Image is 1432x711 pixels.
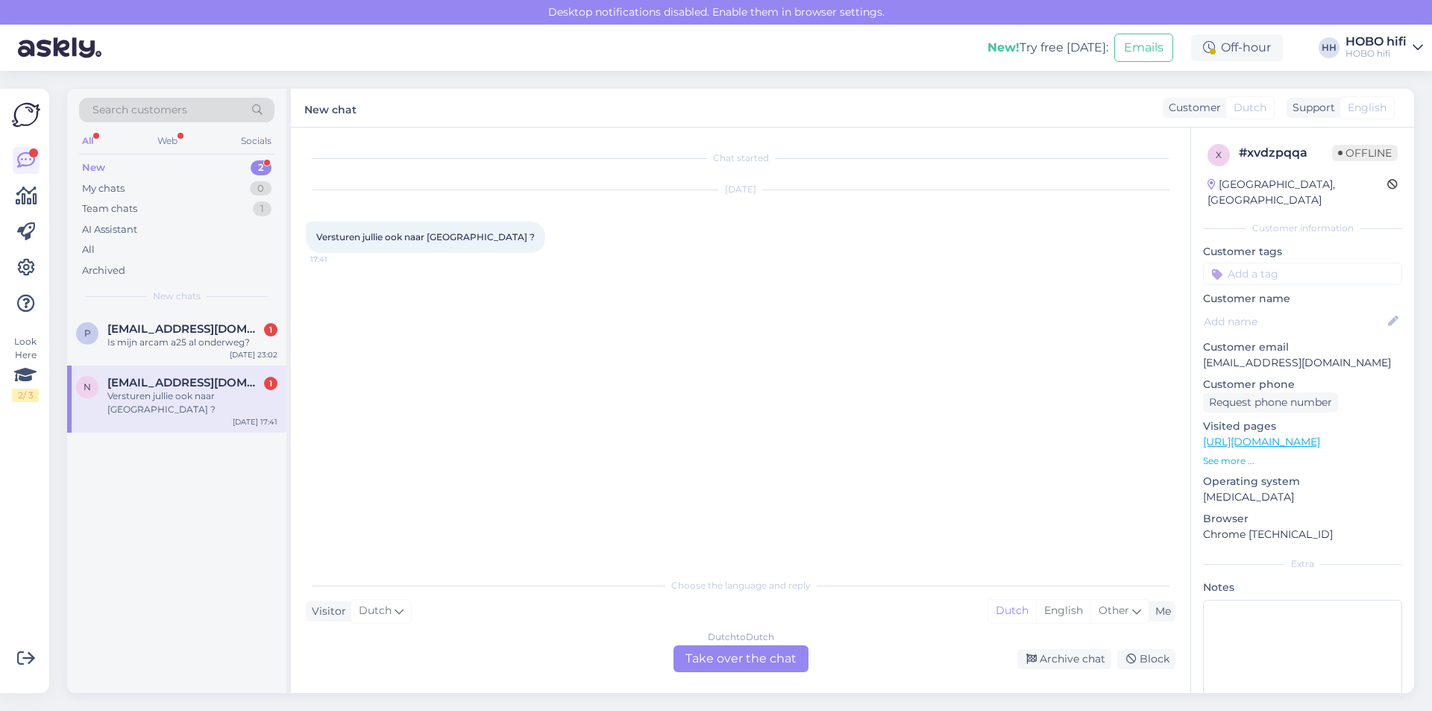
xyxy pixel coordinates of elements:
[1319,37,1340,58] div: HH
[1203,557,1402,571] div: Extra
[1149,604,1171,619] div: Me
[82,263,125,278] div: Archived
[1345,36,1407,48] div: HOBO hifi
[84,328,91,339] span: p
[1348,100,1387,116] span: English
[1191,34,1283,61] div: Off-hour
[1332,145,1398,161] span: Offline
[1203,454,1402,468] p: See more ...
[1203,435,1320,448] a: [URL][DOMAIN_NAME]
[82,201,137,216] div: Team chats
[253,201,271,216] div: 1
[250,181,271,196] div: 0
[306,151,1175,165] div: Chat started
[1203,355,1402,371] p: [EMAIL_ADDRESS][DOMAIN_NAME]
[1345,36,1423,60] a: HOBO hifiHOBO hifi
[1114,34,1173,62] button: Emails
[230,349,277,360] div: [DATE] 23:02
[264,377,277,390] div: 1
[1203,263,1402,285] input: Add a tag
[1163,100,1221,116] div: Customer
[1203,339,1402,355] p: Customer email
[359,603,392,619] span: Dutch
[1239,144,1332,162] div: # xvdzpqqa
[1203,474,1402,489] p: Operating system
[1036,600,1090,622] div: English
[673,645,808,672] div: Take over the chat
[1203,527,1402,542] p: Chrome [TECHNICAL_ID]
[82,181,125,196] div: My chats
[310,254,366,265] span: 17:41
[1203,489,1402,505] p: [MEDICAL_DATA]
[82,242,95,257] div: All
[82,160,105,175] div: New
[12,389,39,402] div: 2 / 3
[12,335,39,402] div: Look Here
[154,131,180,151] div: Web
[1203,392,1338,413] div: Request phone number
[79,131,96,151] div: All
[988,600,1036,622] div: Dutch
[1216,149,1222,160] span: x
[82,222,137,237] div: AI Assistant
[1017,649,1111,669] div: Archive chat
[1345,48,1407,60] div: HOBO hifi
[107,336,277,349] div: Is mijn arcam a25 al onderweg?
[84,381,91,392] span: n
[107,376,263,389] span: njwruwiel@gmail.com
[306,579,1175,592] div: Choose the language and reply
[153,289,201,303] span: New chats
[1208,177,1387,208] div: [GEOGRAPHIC_DATA], [GEOGRAPHIC_DATA]
[1203,419,1402,434] p: Visited pages
[1099,604,1129,617] span: Other
[238,131,274,151] div: Socials
[233,416,277,427] div: [DATE] 17:41
[107,389,277,416] div: Versturen jullie ook naar [GEOGRAPHIC_DATA] ?
[306,183,1175,196] div: [DATE]
[987,39,1108,57] div: Try free [DATE]:
[1287,100,1335,116] div: Support
[316,231,535,242] span: Versturen jullie ook naar [GEOGRAPHIC_DATA] ?
[107,322,263,336] span: pjotrmeij@gmail.com
[987,40,1020,54] b: New!
[1203,222,1402,235] div: Customer information
[1204,313,1385,330] input: Add name
[251,160,271,175] div: 2
[264,323,277,336] div: 1
[1203,511,1402,527] p: Browser
[708,630,774,644] div: Dutch to Dutch
[1117,649,1175,669] div: Block
[1203,377,1402,392] p: Customer phone
[92,102,187,118] span: Search customers
[12,101,40,129] img: Askly Logo
[1203,580,1402,595] p: Notes
[1203,291,1402,307] p: Customer name
[304,98,357,118] label: New chat
[1203,244,1402,260] p: Customer tags
[1234,100,1266,116] span: Dutch
[306,604,346,619] div: Visitor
